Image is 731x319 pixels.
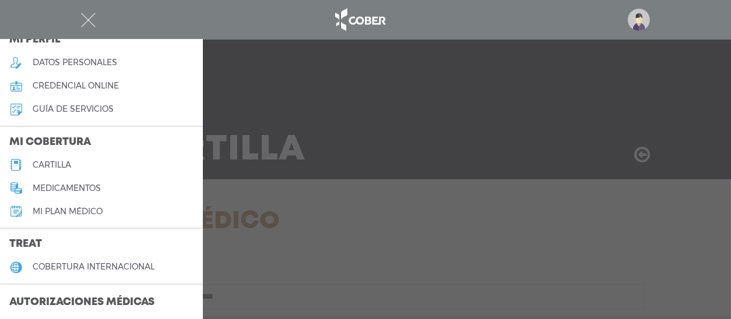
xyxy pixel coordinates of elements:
[33,183,101,193] h5: medicamentos
[33,207,103,217] h5: Mi plan médico
[81,13,96,27] img: Cober_menu-close-white.svg
[329,6,390,34] img: logo_cober_home-white.png
[628,9,650,31] img: profile-placeholder.svg
[33,58,117,68] h5: datos personales
[33,160,71,170] h5: cartilla
[33,81,119,91] h5: credencial online
[33,104,114,114] h5: guía de servicios
[33,262,154,272] h5: cobertura internacional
